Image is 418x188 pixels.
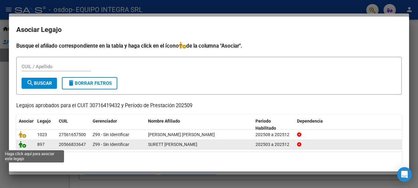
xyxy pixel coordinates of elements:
mat-icon: delete [67,79,75,87]
h2: Asociar Legajo [16,24,402,36]
span: Z99 - Sin Identificar [93,132,129,137]
datatable-header-cell: CUIL [56,115,90,135]
div: 2 registros [16,152,402,167]
span: 897 [37,142,45,147]
div: 27561657500 [59,131,86,138]
datatable-header-cell: Dependencia [295,115,402,135]
span: MIERES JULIANA PAZ [148,132,215,137]
span: SURETT PEDRO JAVIER [148,142,197,147]
div: Open Intercom Messenger [397,167,412,182]
span: Z99 - Sin Identificar [93,142,129,147]
span: Periodo Habilitado [255,119,276,131]
button: Buscar [22,78,57,89]
h4: Busque el afiliado correspondiente en la tabla y haga click en el ícono de la columna "Asociar". [16,42,402,50]
datatable-header-cell: Legajo [35,115,56,135]
span: Buscar [26,80,52,86]
span: Borrar Filtros [67,80,112,86]
div: 202503 a 202512 [255,141,292,148]
div: 20566833647 [59,141,86,148]
datatable-header-cell: Nombre Afiliado [146,115,253,135]
span: Legajo [37,119,51,123]
span: CUIL [59,119,68,123]
datatable-header-cell: Periodo Habilitado [253,115,295,135]
mat-icon: search [26,79,34,87]
datatable-header-cell: Gerenciador [90,115,146,135]
span: Dependencia [297,119,323,123]
p: Legajos aprobados para el CUIT 30716419432 y Período de Prestación 202509 [16,102,402,110]
datatable-header-cell: Asociar [16,115,35,135]
span: Nombre Afiliado [148,119,180,123]
div: 202508 a 202512 [255,131,292,138]
span: 1023 [37,132,47,137]
span: Gerenciador [93,119,117,123]
span: Asociar [19,119,34,123]
button: Borrar Filtros [62,77,117,89]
